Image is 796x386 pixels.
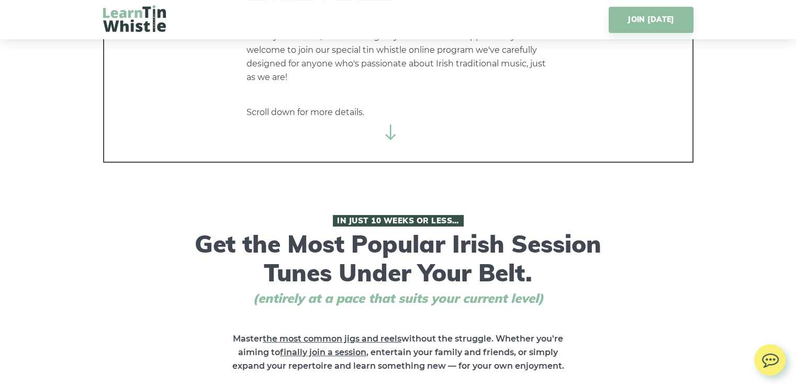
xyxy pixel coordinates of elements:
span: (entirely at a pace that suits your current level) [233,291,563,306]
span: the most common jigs and reels [263,334,401,344]
img: chat.svg [754,344,786,371]
a: JOIN [DATE] [609,7,693,33]
p: Scroll down for more details. [246,106,550,119]
p: While you're here, we'd like to give you an exclusive opportunity. You are welcome to join our sp... [246,30,550,84]
span: finally join a session [280,347,366,357]
strong: Master without the struggle. Whether you’re aiming to , entertain your family and friends, or sim... [232,334,564,371]
h1: Get the Most Popular Irish Session Tunes Under Your Belt. [192,215,605,306]
img: LearnTinWhistle.com [103,5,166,32]
span: In Just 10 Weeks or Less… [333,215,464,226]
